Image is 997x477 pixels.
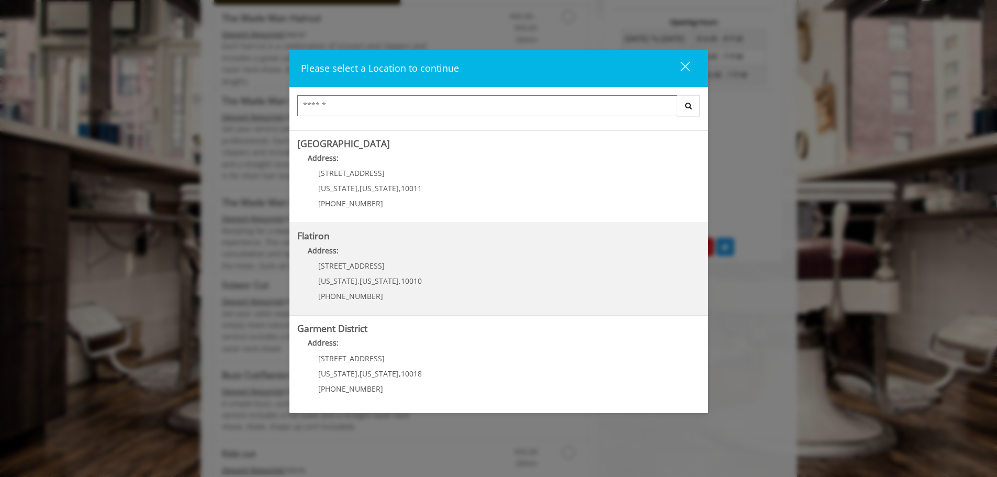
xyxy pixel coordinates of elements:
[357,276,360,286] span: ,
[318,353,385,363] span: [STREET_ADDRESS]
[308,246,339,256] b: Address:
[661,58,697,79] button: close dialog
[318,291,383,301] span: [PHONE_NUMBER]
[399,183,401,193] span: ,
[318,198,383,208] span: [PHONE_NUMBER]
[297,229,330,242] b: Flatiron
[297,137,390,150] b: [GEOGRAPHIC_DATA]
[399,276,401,286] span: ,
[308,153,339,163] b: Address:
[668,61,689,76] div: close dialog
[401,369,422,379] span: 10018
[318,369,357,379] span: [US_STATE]
[360,276,399,286] span: [US_STATE]
[297,95,677,116] input: Search Center
[318,183,357,193] span: [US_STATE]
[318,384,383,394] span: [PHONE_NUMBER]
[357,369,360,379] span: ,
[297,95,700,121] div: Center Select
[308,338,339,348] b: Address:
[357,183,360,193] span: ,
[682,102,694,109] i: Search button
[318,261,385,271] span: [STREET_ADDRESS]
[401,183,422,193] span: 10011
[318,276,357,286] span: [US_STATE]
[401,276,422,286] span: 10010
[318,168,385,178] span: [STREET_ADDRESS]
[360,183,399,193] span: [US_STATE]
[399,369,401,379] span: ,
[297,322,367,335] b: Garment District
[360,369,399,379] span: [US_STATE]
[301,62,459,74] span: Please select a Location to continue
